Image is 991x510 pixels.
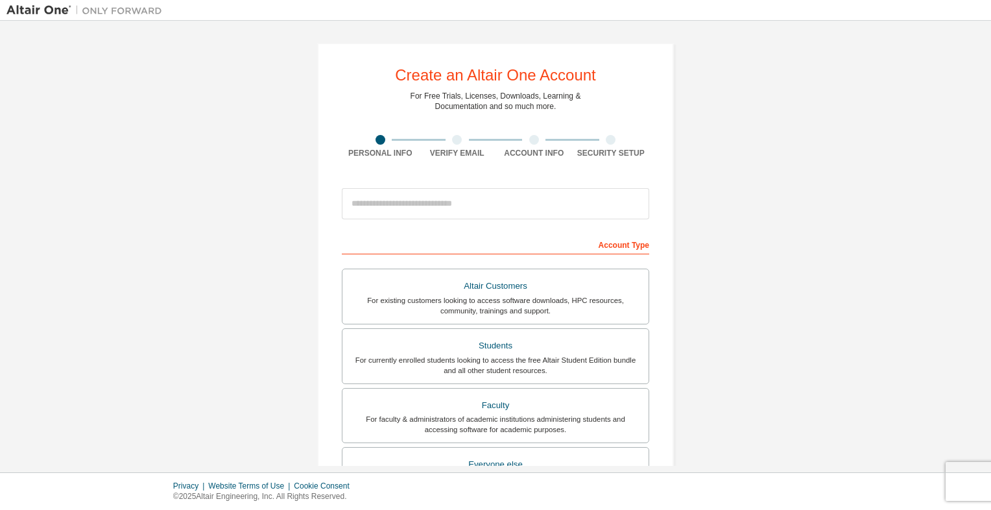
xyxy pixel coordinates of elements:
[350,455,641,474] div: Everyone else
[350,277,641,295] div: Altair Customers
[208,481,294,491] div: Website Terms of Use
[419,148,496,158] div: Verify Email
[6,4,169,17] img: Altair One
[411,91,581,112] div: For Free Trials, Licenses, Downloads, Learning & Documentation and so much more.
[350,396,641,415] div: Faculty
[395,67,596,83] div: Create an Altair One Account
[294,481,357,491] div: Cookie Consent
[342,148,419,158] div: Personal Info
[342,234,649,254] div: Account Type
[350,337,641,355] div: Students
[350,355,641,376] div: For currently enrolled students looking to access the free Altair Student Edition bundle and all ...
[350,295,641,316] div: For existing customers looking to access software downloads, HPC resources, community, trainings ...
[350,414,641,435] div: For faculty & administrators of academic institutions administering students and accessing softwa...
[573,148,650,158] div: Security Setup
[173,481,208,491] div: Privacy
[495,148,573,158] div: Account Info
[173,491,357,502] p: © 2025 Altair Engineering, Inc. All Rights Reserved.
